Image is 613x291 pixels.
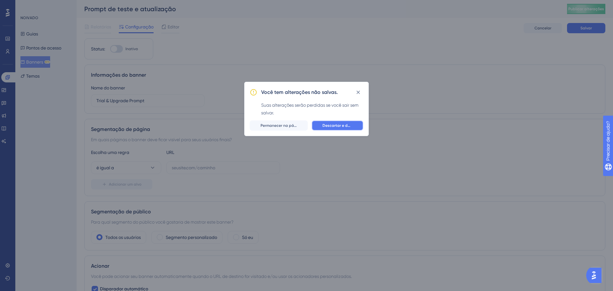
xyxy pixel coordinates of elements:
[586,266,605,285] iframe: Iniciador do Assistente de IA do UserGuiding
[261,89,338,95] font: Você tem alterações não salvas.
[322,123,357,128] font: Descartar e deixar
[261,103,359,115] font: Suas alterações serão perdidas se você sair sem salvar.
[261,123,302,128] font: Permanecer na página
[15,3,55,8] font: Precisar de ajuda?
